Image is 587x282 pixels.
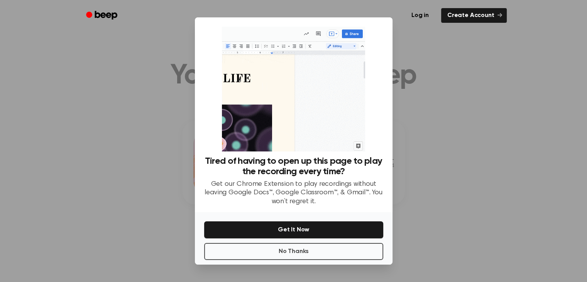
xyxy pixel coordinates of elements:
[204,180,383,206] p: Get our Chrome Extension to play recordings without leaving Google Docs™, Google Classroom™, & Gm...
[81,8,124,23] a: Beep
[404,7,436,24] a: Log in
[204,156,383,177] h3: Tired of having to open up this page to play the recording every time?
[441,8,507,23] a: Create Account
[222,27,365,151] img: Beep extension in action
[204,243,383,260] button: No Thanks
[204,221,383,238] button: Get It Now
